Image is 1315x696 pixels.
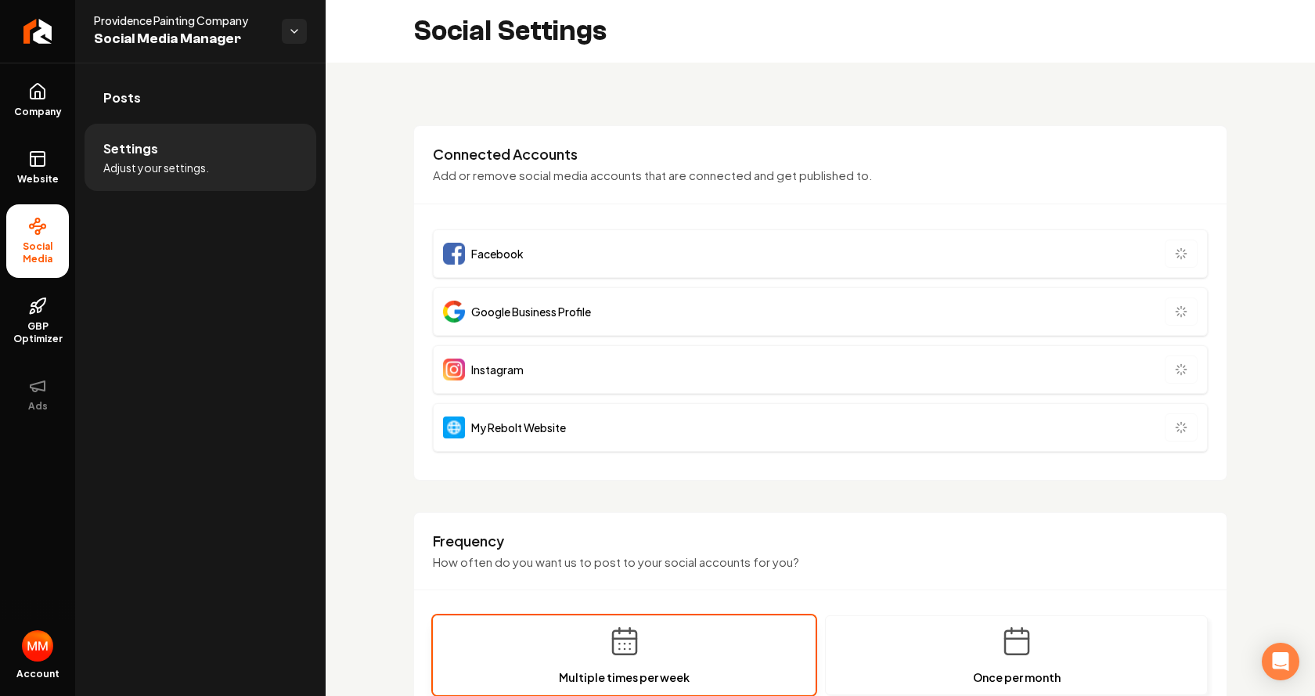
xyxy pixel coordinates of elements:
span: My Rebolt Website [471,420,566,435]
span: Website [11,173,65,186]
span: Posts [103,88,141,107]
p: How often do you want us to post to your social accounts for you? [433,554,1208,572]
div: Open Intercom Messenger [1262,643,1299,680]
span: Providence Painting Company [94,13,269,28]
img: Facebook [443,243,465,265]
span: Ads [22,400,54,413]
a: GBP Optimizer [6,284,69,358]
button: Multiple times per week [433,615,816,695]
span: Google Business Profile [471,304,591,319]
span: Settings [103,139,158,158]
h3: Connected Accounts [433,145,1208,164]
span: Social Media Manager [94,28,269,50]
a: Website [6,137,69,198]
a: Company [6,70,69,131]
span: Adjust your settings. [103,160,209,175]
img: Max Martens [22,630,53,662]
button: Open user button [22,630,53,662]
img: Website [443,417,465,438]
span: GBP Optimizer [6,320,69,345]
span: Social Media [6,240,69,265]
span: Instagram [471,362,524,377]
h3: Frequency [433,532,1208,550]
img: Google [443,301,465,323]
span: Account [16,668,59,680]
span: Facebook [471,246,524,261]
a: Posts [85,73,316,123]
span: Company [8,106,68,118]
p: Add or remove social media accounts that are connected and get published to. [433,167,1208,185]
button: Ads [6,364,69,425]
img: Instagram [443,359,465,380]
button: Once per month [825,615,1208,695]
img: Rebolt Logo [23,19,52,44]
h2: Social Settings [413,16,607,47]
